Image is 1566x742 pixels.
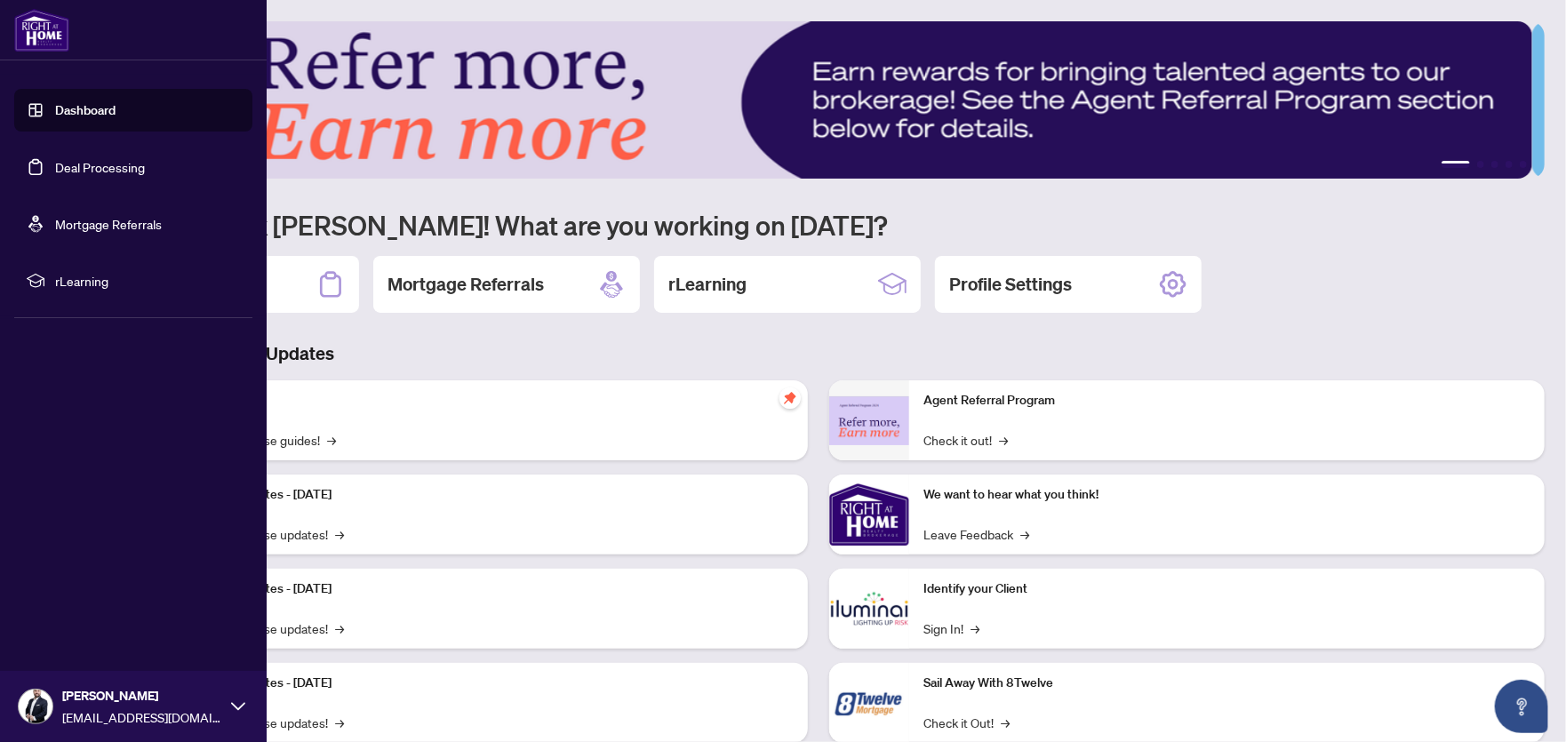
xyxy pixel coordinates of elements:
button: 3 [1491,161,1498,168]
a: Leave Feedback→ [923,524,1029,544]
p: Platform Updates - [DATE] [187,579,794,599]
p: Agent Referral Program [923,391,1530,411]
a: Check it out!→ [923,430,1008,450]
button: Open asap [1495,680,1548,733]
p: Identify your Client [923,579,1530,599]
img: Agent Referral Program [829,396,909,445]
span: → [971,618,979,638]
button: 2 [1477,161,1484,168]
p: Platform Updates - [DATE] [187,674,794,693]
p: Sail Away With 8Twelve [923,674,1530,693]
span: [EMAIL_ADDRESS][DOMAIN_NAME] [62,707,222,727]
a: Mortgage Referrals [55,216,162,232]
span: → [327,430,336,450]
span: → [335,713,344,732]
span: → [335,618,344,638]
img: Identify your Client [829,569,909,649]
button: 4 [1506,161,1513,168]
span: → [1001,713,1010,732]
p: We want to hear what you think! [923,485,1530,505]
img: Profile Icon [19,690,52,723]
span: pushpin [779,387,801,409]
img: logo [14,9,69,52]
span: → [335,524,344,544]
a: Dashboard [55,102,116,118]
span: rLearning [55,271,240,291]
span: → [999,430,1008,450]
p: Self-Help [187,391,794,411]
p: Platform Updates - [DATE] [187,485,794,505]
h2: rLearning [668,272,747,297]
a: Deal Processing [55,159,145,175]
button: 5 [1520,161,1527,168]
span: [PERSON_NAME] [62,686,222,706]
h2: Profile Settings [949,272,1072,297]
span: → [1020,524,1029,544]
h3: Brokerage & Industry Updates [92,341,1545,366]
img: Slide 0 [92,21,1532,179]
button: 1 [1442,161,1470,168]
a: Sign In!→ [923,618,979,638]
a: Check it Out!→ [923,713,1010,732]
h2: Mortgage Referrals [388,272,544,297]
h1: Welcome back [PERSON_NAME]! What are you working on [DATE]? [92,208,1545,242]
img: We want to hear what you think! [829,475,909,555]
